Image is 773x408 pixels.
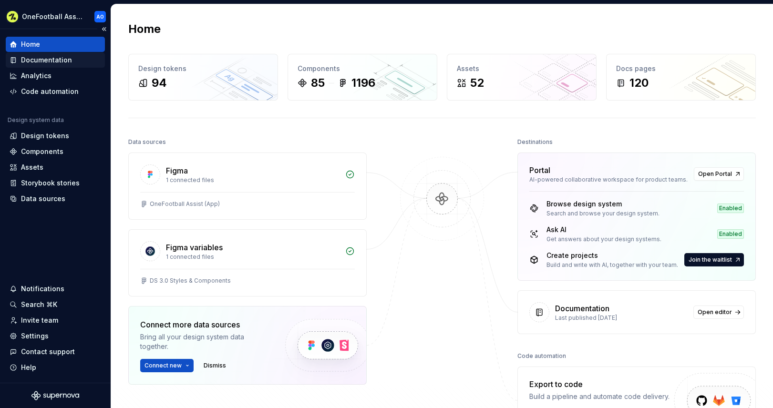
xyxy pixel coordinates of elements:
button: Connect new [140,359,194,372]
div: Build a pipeline and automate code delivery. [529,392,670,401]
div: Home [21,40,40,49]
div: Enabled [717,229,744,239]
a: Storybook stories [6,175,105,191]
div: Get answers about your design systems. [546,235,661,243]
div: Build and write with AI, together with your team. [546,261,678,269]
div: Notifications [21,284,64,294]
a: Open editor [693,306,744,319]
a: Figma variables1 connected filesDS 3.0 Styles & Components [128,229,367,296]
div: OneFootball Assist [22,12,83,21]
div: Figma [166,165,188,176]
span: Open editor [698,308,732,316]
a: Code automation [6,84,105,99]
div: Data sources [128,135,166,149]
img: 5b3d255f-93b1-499e-8f2d-e7a8db574ed5.png [7,11,18,22]
div: 1 connected files [166,253,340,261]
a: Components [6,144,105,159]
span: Connect new [144,362,182,369]
div: Design system data [8,116,64,124]
button: Help [6,360,105,375]
span: Open Portal [698,170,732,178]
div: Help [21,363,36,372]
div: Enabled [717,204,744,213]
div: Components [298,64,427,73]
div: Components [21,147,63,156]
button: Collapse sidebar [97,22,111,36]
button: Contact support [6,344,105,359]
div: Design tokens [138,64,268,73]
a: Design tokens94 [128,54,278,101]
a: Invite team [6,313,105,328]
div: Invite team [21,316,58,325]
div: AO [96,13,104,20]
div: Documentation [21,55,72,65]
span: Join the waitlist [689,256,732,264]
div: Ask AI [546,225,661,235]
button: Search ⌘K [6,297,105,312]
a: Assets [6,160,105,175]
a: Analytics [6,68,105,83]
div: Contact support [21,347,75,357]
a: Data sources [6,191,105,206]
div: 1196 [351,75,375,91]
div: Last published [DATE] [555,314,688,322]
div: Data sources [21,194,65,204]
div: Create projects [546,251,678,260]
button: OneFootball AssistAO [2,6,109,27]
div: Destinations [517,135,553,149]
div: Export to code [529,378,670,390]
a: Figma1 connected filesOneFootball Assist (App) [128,153,367,220]
span: Dismiss [204,362,226,369]
div: AI-powered collaborative workspace for product teams. [529,176,688,184]
div: Browse design system [546,199,660,209]
a: Open Portal [694,167,744,181]
div: Docs pages [616,64,746,73]
div: Search ⌘K [21,300,57,309]
div: Design tokens [21,131,69,141]
div: 94 [152,75,167,91]
a: Documentation [6,52,105,68]
div: Code automation [21,87,79,96]
div: Documentation [555,303,609,314]
div: Figma variables [166,242,223,253]
div: 1 connected files [166,176,340,184]
button: Dismiss [199,359,230,372]
div: Assets [21,163,43,172]
a: Design tokens [6,128,105,143]
div: Code automation [517,349,566,363]
a: Settings [6,328,105,344]
div: 85 [311,75,325,91]
svg: Supernova Logo [31,391,79,400]
div: OneFootball Assist (App) [150,200,220,208]
div: Search and browse your design system. [546,210,660,217]
div: 120 [629,75,649,91]
a: Assets52 [447,54,597,101]
button: Notifications [6,281,105,296]
div: Assets [457,64,587,73]
div: Portal [529,164,550,176]
div: DS 3.0 Styles & Components [150,277,231,285]
a: Home [6,37,105,52]
div: Settings [21,331,49,341]
button: Join the waitlist [684,253,744,266]
div: Analytics [21,71,52,81]
div: Bring all your design system data together. [140,332,269,351]
div: Connect more data sources [140,319,269,330]
a: Components851196 [288,54,437,101]
a: Docs pages120 [606,54,756,101]
div: 52 [470,75,484,91]
div: Storybook stories [21,178,80,188]
h2: Home [128,21,161,37]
